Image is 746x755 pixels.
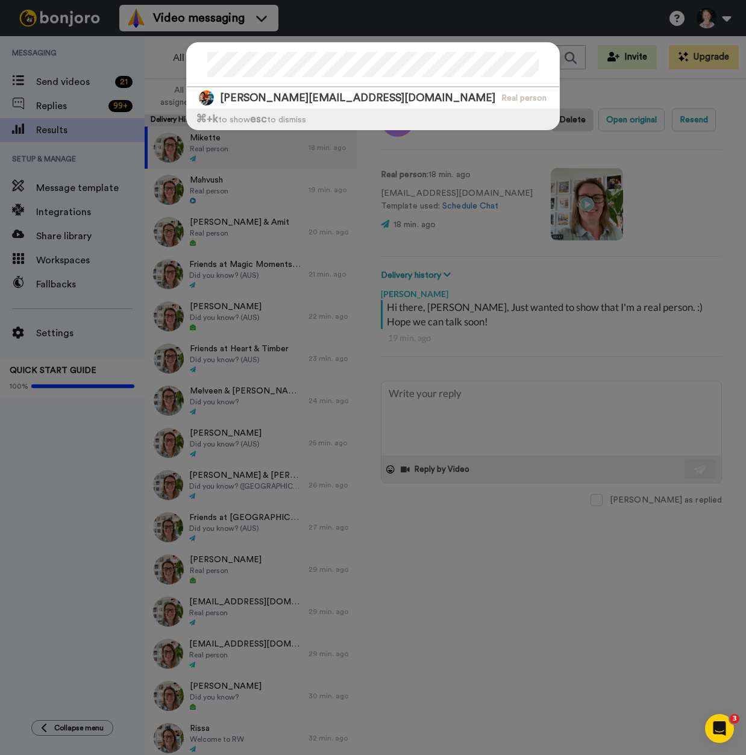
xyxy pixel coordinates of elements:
[501,92,547,104] span: Real person
[250,114,267,124] span: esc
[196,114,218,124] span: ⌘ +k
[220,90,495,105] span: [PERSON_NAME][EMAIL_ADDRESS][DOMAIN_NAME]
[187,108,559,130] div: to show to dismiss
[730,714,739,724] span: 3
[705,714,734,743] iframe: Intercom live chat
[187,87,559,108] a: Image of Benj.camarines@live.com[PERSON_NAME][EMAIL_ADDRESS][DOMAIN_NAME]Real person
[199,90,214,105] img: Image of Benj.camarines@live.com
